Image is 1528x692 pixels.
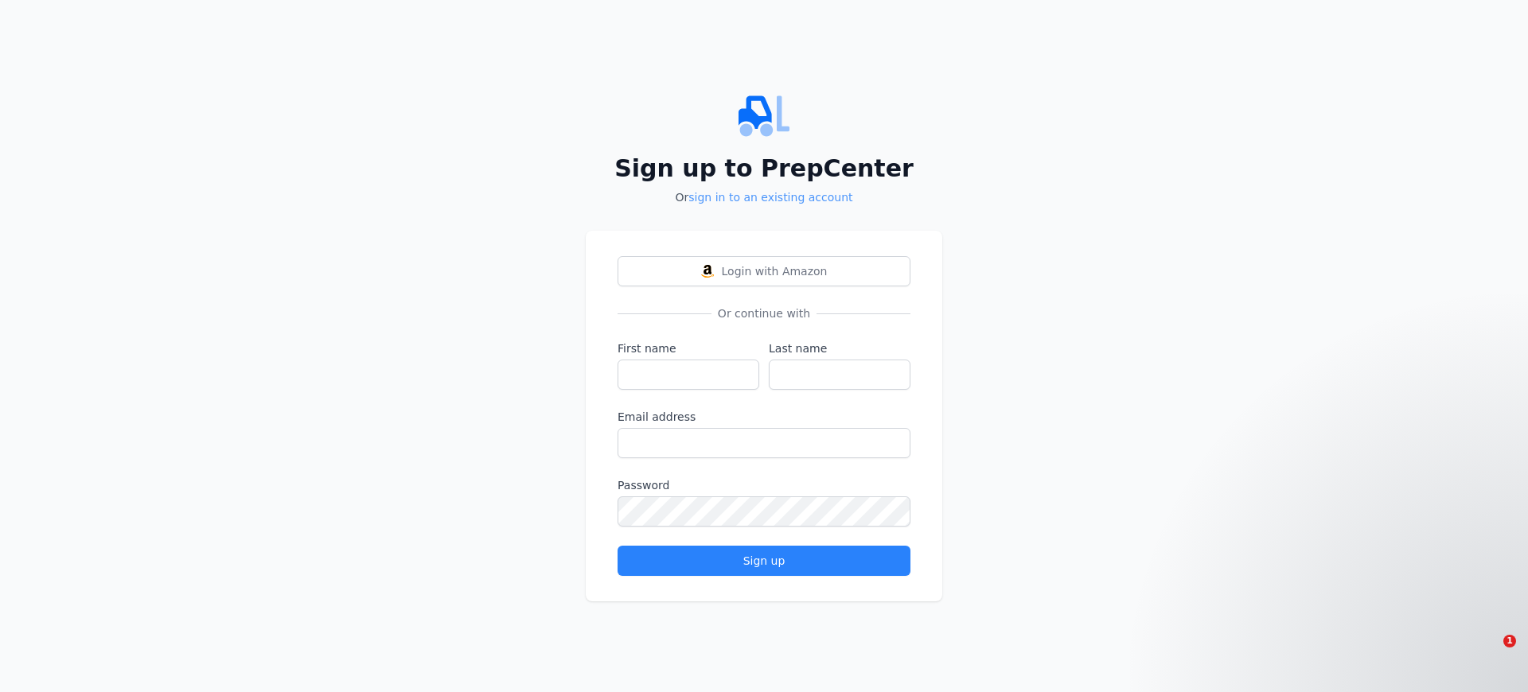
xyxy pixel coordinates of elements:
label: Last name [769,340,910,356]
a: sign in to an existing account [688,191,852,204]
label: Password [618,477,910,493]
h2: Sign up to PrepCenter [586,154,942,183]
span: Or continue with [711,305,817,321]
iframe: Intercom live chat [1471,635,1509,673]
p: Or [586,189,942,205]
button: Sign up [618,546,910,576]
label: First name [618,340,759,356]
span: Login with Amazon [722,263,828,279]
img: PrepCenter [586,91,942,142]
span: 1 [1503,635,1516,647]
label: Email address [618,409,910,425]
button: Login with AmazonLogin with Amazon [618,256,910,286]
img: Login with Amazon [701,265,714,278]
iframe: Intercom notifications message [1210,379,1528,649]
div: Sign up [631,553,897,569]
